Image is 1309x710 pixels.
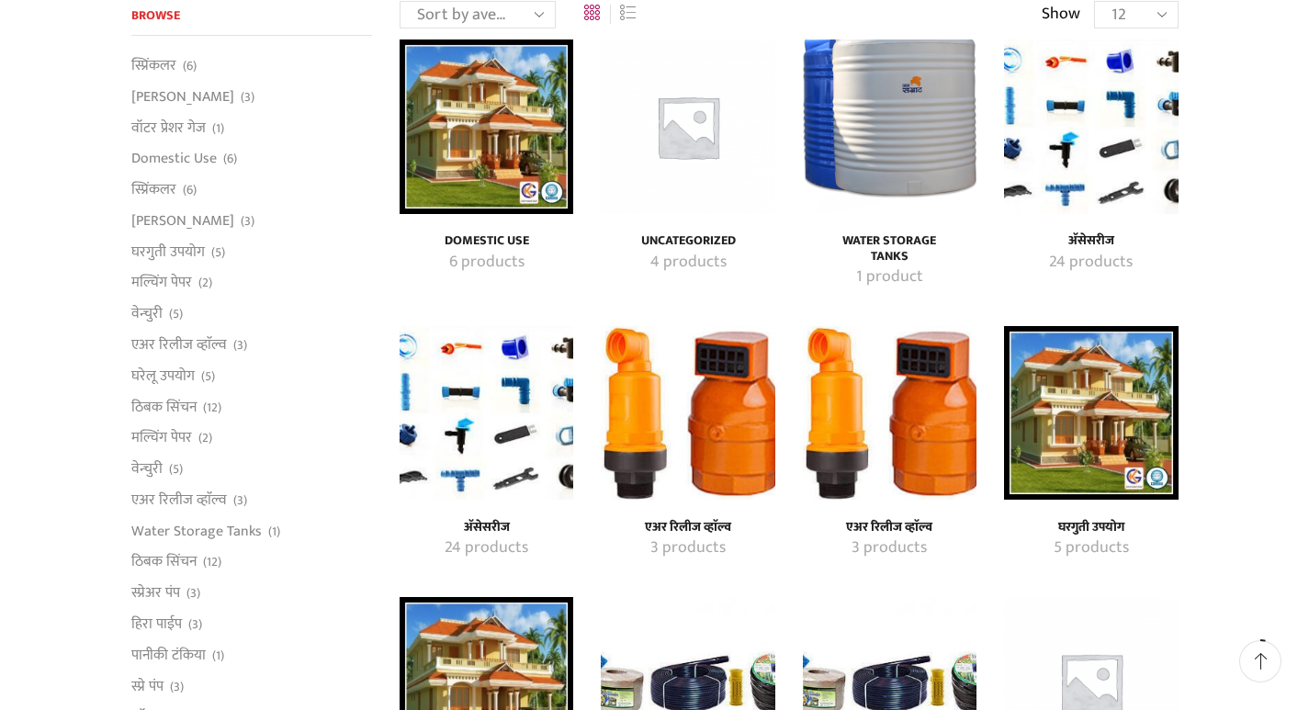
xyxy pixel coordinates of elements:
span: (3) [233,491,247,510]
a: Visit product category घरगुती उपयोग [1024,536,1157,560]
h4: अ‍ॅसेसरीज [420,520,553,535]
a: Visit product category Uncategorized [621,233,754,249]
a: Visit product category एअर रिलीज व्हाॅल्व [601,326,774,500]
span: (6) [183,181,197,199]
span: (5) [169,305,183,323]
a: Visit product category घरगुती उपयोग [1004,326,1178,500]
a: स्प्रिंकलर [131,175,176,206]
span: (2) [198,274,212,292]
a: वेन्चुरी [131,454,163,485]
a: Water Storage Tanks [131,515,262,547]
h4: Water Storage Tanks [823,233,956,265]
a: घरगुती उपयोग [131,236,205,267]
span: (5) [201,367,215,386]
a: स्प्रिंकलर [131,55,176,81]
img: एअर रिलीज व्हाॅल्व [803,326,976,500]
a: Visit product category अ‍ॅसेसरीज [400,326,573,500]
a: Visit product category घरगुती उपयोग [1024,520,1157,535]
a: Visit product category अ‍ॅसेसरीज [420,520,553,535]
span: (3) [188,615,202,634]
a: [PERSON_NAME] [131,205,234,236]
a: Domestic Use [131,143,217,175]
h4: एअर रिलीज व्हाॅल्व [621,520,754,535]
a: ठिबक सिंचन [131,391,197,423]
mark: 3 products [650,536,726,560]
a: Visit product category Water Storage Tanks [823,233,956,265]
img: घरगुती उपयोग [1004,326,1178,500]
img: एअर रिलीज व्हाॅल्व [601,326,774,500]
a: Visit product category Uncategorized [621,251,754,275]
span: (5) [211,243,225,262]
span: (3) [241,88,254,107]
span: (1) [212,647,224,665]
mark: 4 products [650,251,727,275]
span: (3) [241,212,254,231]
select: Shop order [400,1,556,28]
span: (6) [223,150,237,168]
a: वेन्चुरी [131,299,163,330]
a: Visit product category Domestic Use [420,233,553,249]
mark: 3 products [852,536,927,560]
img: अ‍ॅसेसरीज [1004,39,1178,213]
a: Visit product category एअर रिलीज व्हाॅल्व [823,520,956,535]
mark: 1 product [856,265,923,289]
a: घरेलू उपयोग [131,360,195,391]
a: Visit product category अ‍ॅसेसरीज [420,536,553,560]
span: (3) [170,678,184,696]
span: (2) [198,429,212,447]
a: Visit product category अ‍ॅसेसरीज [1024,251,1157,275]
a: पानीकी टंकिया [131,639,206,671]
a: Visit product category एअर रिलीज व्हाॅल्व [823,536,956,560]
h4: घरगुती उपयोग [1024,520,1157,535]
img: Water Storage Tanks [803,39,976,213]
span: (1) [212,119,224,138]
img: अ‍ॅसेसरीज [400,326,573,500]
mark: 5 products [1054,536,1129,560]
a: Visit product category Water Storage Tanks [823,265,956,289]
span: (3) [186,584,200,603]
img: Uncategorized [601,39,774,213]
mark: 6 products [449,251,525,275]
a: ठिबक सिंचन [131,547,197,578]
span: (6) [183,57,197,75]
h4: Uncategorized [621,233,754,249]
a: स्प्रेअर पंप [131,578,180,609]
a: Visit product category एअर रिलीज व्हाॅल्व [621,536,754,560]
span: Show [1042,3,1080,27]
a: मल्चिंग पेपर [131,267,192,299]
img: Domestic Use [400,39,573,213]
a: Visit product category एअर रिलीज व्हाॅल्व [803,326,976,500]
mark: 24 products [445,536,528,560]
span: (12) [203,553,221,571]
a: Visit product category Domestic Use [400,39,573,213]
a: [PERSON_NAME] [131,81,234,112]
a: Visit product category अ‍ॅसेसरीज [1004,39,1178,213]
span: (12) [203,399,221,417]
a: मल्चिंग पेपर [131,423,192,454]
span: (5) [169,460,183,479]
a: वॉटर प्रेशर गेज [131,112,206,143]
mark: 24 products [1049,251,1133,275]
a: एअर रिलीज व्हाॅल्व [131,484,227,515]
a: हिरा पाईप [131,609,182,640]
span: Browse [131,5,180,26]
a: स्प्रे पंप [131,671,164,702]
span: (3) [233,336,247,355]
a: Visit product category Domestic Use [420,251,553,275]
a: Visit product category Water Storage Tanks [803,39,976,213]
a: Visit product category Uncategorized [601,39,774,213]
a: एअर रिलीज व्हाॅल्व [131,330,227,361]
a: Visit product category अ‍ॅसेसरीज [1024,233,1157,249]
h4: Domestic Use [420,233,553,249]
h4: एअर रिलीज व्हाॅल्व [823,520,956,535]
span: (1) [268,523,280,541]
a: Visit product category एअर रिलीज व्हाॅल्व [621,520,754,535]
h4: अ‍ॅसेसरीज [1024,233,1157,249]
